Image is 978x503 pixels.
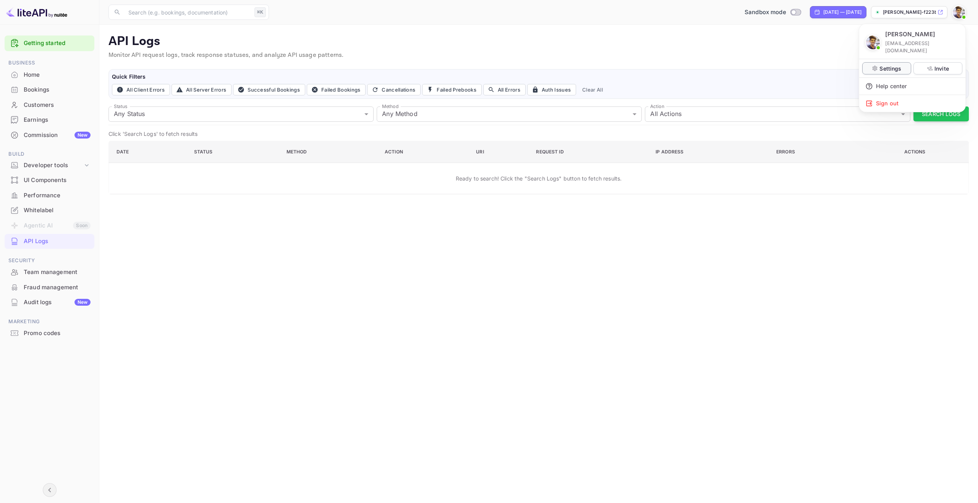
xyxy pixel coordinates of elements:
[859,95,965,112] div: Sign out
[934,64,949,73] p: Invite
[885,30,935,39] p: [PERSON_NAME]
[879,64,901,73] p: Settings
[885,40,959,54] p: [EMAIL_ADDRESS][DOMAIN_NAME]
[866,35,880,49] img: Vinamra Sharma
[859,78,965,95] div: Help center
